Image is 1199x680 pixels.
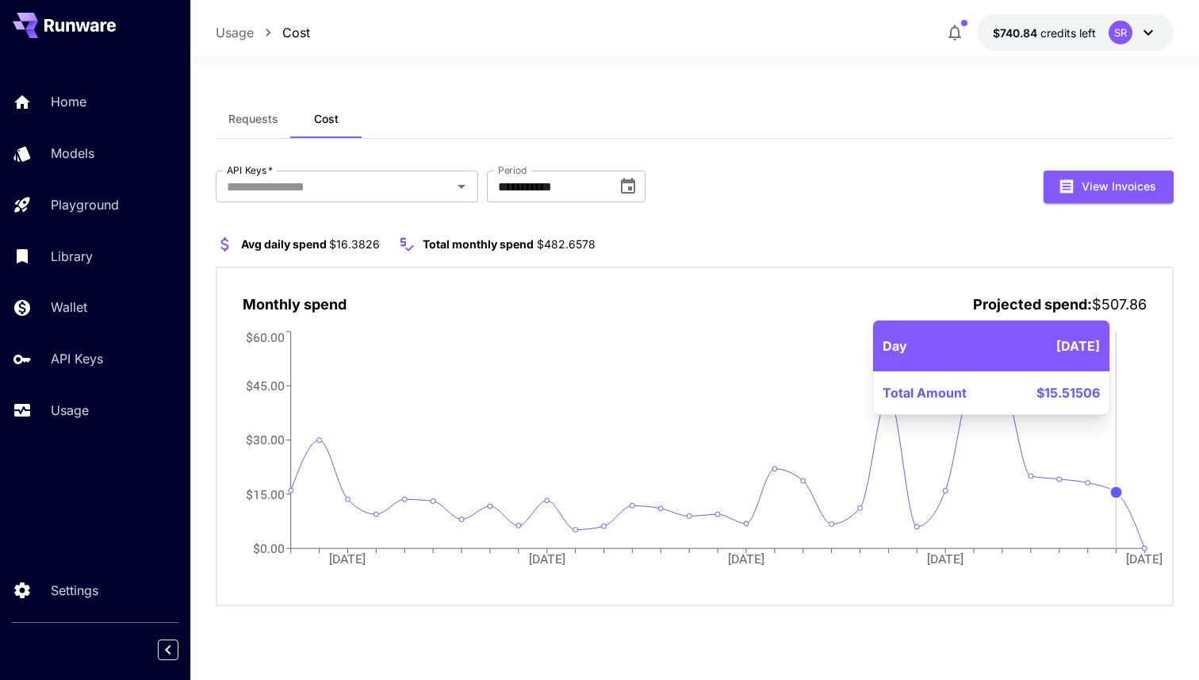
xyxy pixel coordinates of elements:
button: $740.83941SR [977,14,1174,51]
span: $482.6578 [537,237,596,251]
button: Collapse sidebar [158,640,178,660]
tspan: $60.00 [246,329,285,344]
tspan: [DATE] [928,551,964,567]
div: Keywords by Traffic [175,94,267,104]
button: View Invoices [1044,171,1174,203]
img: tab_domain_overview_orange.svg [43,92,56,105]
p: Usage [51,401,89,420]
div: Collapse sidebar [170,636,190,664]
p: Settings [51,581,98,600]
a: Usage [216,23,254,42]
a: View Invoices [1044,178,1174,193]
div: SR [1109,21,1132,44]
tspan: [DATE] [1128,551,1164,567]
tspan: $30.00 [246,432,285,448]
p: Monthly spend [243,294,347,315]
span: Projected spend: [973,296,1092,313]
span: $740.84 [993,26,1040,40]
div: v 4.0.25 [44,25,78,38]
p: API Keys [51,349,103,368]
button: Open [450,175,473,198]
span: Cost [314,112,339,126]
tspan: [DATE] [329,551,366,567]
img: website_grey.svg [25,41,38,54]
span: Avg daily spend [241,237,327,251]
tspan: $0.00 [253,541,285,556]
nav: breadcrumb [216,23,310,42]
span: $507.86 [1092,296,1147,313]
tspan: [DATE] [529,551,565,567]
span: Total monthly spend [423,237,534,251]
span: credits left [1040,26,1096,40]
img: logo_orange.svg [25,25,38,38]
div: $740.83941 [993,25,1096,41]
p: Home [51,92,86,111]
label: Period [498,163,527,177]
p: Playground [51,195,119,214]
tspan: $15.00 [246,486,285,501]
div: Domain Overview [60,94,142,104]
a: Cost [282,23,310,42]
p: Library [51,247,93,266]
span: $16.3826 [329,237,380,251]
button: Choose date, selected date is Aug 1, 2025 [612,171,644,202]
tspan: $45.00 [246,378,285,394]
tspan: [DATE] [729,551,765,567]
img: tab_keywords_by_traffic_grey.svg [158,92,170,105]
p: Models [51,144,94,163]
span: Requests [228,112,278,126]
label: API Keys [227,163,273,177]
div: Domain: [URL] [41,41,113,54]
p: Wallet [51,298,87,317]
